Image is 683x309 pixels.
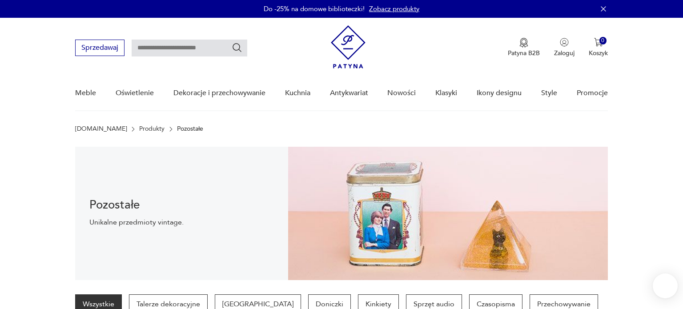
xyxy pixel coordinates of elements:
a: Kuchnia [285,76,310,110]
p: Unikalne przedmioty vintage. [89,217,274,227]
a: Produkty [139,125,165,132]
button: Szukaj [232,42,242,53]
img: Patyna - sklep z meblami i dekoracjami vintage [331,25,366,68]
a: Oświetlenie [116,76,154,110]
p: Zaloguj [554,49,575,57]
a: Nowości [387,76,416,110]
a: Zobacz produkty [369,4,419,13]
iframe: Smartsupp widget button [653,273,678,298]
h1: Pozostałe [89,200,274,210]
a: Ikony designu [477,76,522,110]
img: Ikona medalu [519,38,528,48]
p: Do -25% na domowe biblioteczki! [264,4,365,13]
p: Koszyk [589,49,608,57]
button: Zaloguj [554,38,575,57]
a: Promocje [577,76,608,110]
div: 0 [599,37,607,44]
a: [DOMAIN_NAME] [75,125,127,132]
button: Patyna B2B [508,38,540,57]
p: Patyna B2B [508,49,540,57]
img: Pozostałe [288,147,608,280]
a: Ikona medaluPatyna B2B [508,38,540,57]
a: Klasyki [435,76,457,110]
a: Style [541,76,557,110]
a: Dekoracje i przechowywanie [173,76,265,110]
a: Antykwariat [330,76,368,110]
img: Ikonka użytkownika [560,38,569,47]
p: Pozostałe [177,125,203,132]
button: 0Koszyk [589,38,608,57]
button: Sprzedawaj [75,40,125,56]
a: Meble [75,76,96,110]
img: Ikona koszyka [594,38,603,47]
a: Sprzedawaj [75,45,125,52]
